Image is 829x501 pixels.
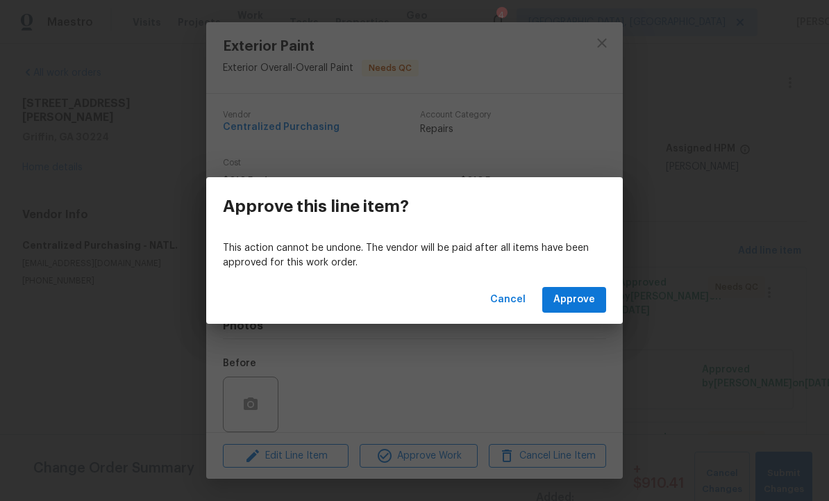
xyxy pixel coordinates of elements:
p: This action cannot be undone. The vendor will be paid after all items have been approved for this... [223,241,606,270]
span: Cancel [490,291,526,309]
button: Approve [542,287,606,313]
button: Cancel [485,287,531,313]
span: Approve [553,291,595,309]
h3: Approve this line item? [223,197,409,216]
